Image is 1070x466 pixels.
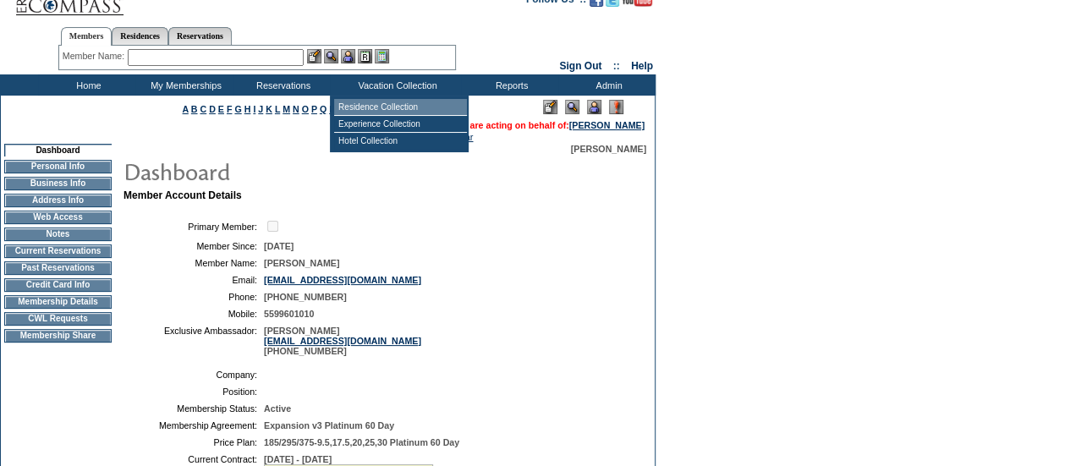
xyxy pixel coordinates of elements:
[264,437,459,447] span: 185/295/375-9.5,17.5,20,25,30 Platinum 60 Day
[4,244,112,258] td: Current Reservations
[311,104,317,114] a: P
[234,104,241,114] a: G
[565,100,579,114] img: View Mode
[293,104,299,114] a: N
[130,275,257,285] td: Email:
[130,309,257,319] td: Mobile:
[461,74,558,96] td: Reports
[191,104,198,114] a: B
[264,292,347,302] span: [PHONE_NUMBER]
[130,326,257,356] td: Exclusive Ambassador:
[330,74,461,96] td: Vacation Collection
[130,420,257,430] td: Membership Agreement:
[334,116,467,133] td: Experience Collection
[130,218,257,234] td: Primary Member:
[4,261,112,275] td: Past Reservations
[244,104,251,114] a: H
[123,154,461,188] img: pgTtlDashboard.gif
[130,241,257,251] td: Member Since:
[4,312,112,326] td: CWL Requests
[130,437,257,447] td: Price Plan:
[200,104,206,114] a: C
[283,104,290,114] a: M
[130,370,257,380] td: Company:
[320,104,326,114] a: Q
[4,228,112,241] td: Notes
[559,60,601,72] a: Sign Out
[130,403,257,414] td: Membership Status:
[451,120,645,130] span: You are acting on behalf of:
[543,100,557,114] img: Edit Mode
[587,100,601,114] img: Impersonate
[123,189,242,201] b: Member Account Details
[130,258,257,268] td: Member Name:
[264,403,291,414] span: Active
[4,211,112,224] td: Web Access
[253,104,255,114] a: I
[264,454,332,464] span: [DATE] - [DATE]
[4,177,112,190] td: Business Info
[341,49,355,63] img: Impersonate
[302,104,309,114] a: O
[613,60,620,72] span: ::
[571,144,646,154] span: [PERSON_NAME]
[4,329,112,343] td: Membership Share
[324,49,338,63] img: View
[130,387,257,397] td: Position:
[209,104,216,114] a: D
[233,74,330,96] td: Reservations
[227,104,233,114] a: F
[375,49,389,63] img: b_calculator.gif
[4,160,112,173] td: Personal Info
[266,104,272,114] a: K
[264,336,421,346] a: [EMAIL_ADDRESS][DOMAIN_NAME]
[4,194,112,207] td: Address Info
[264,241,294,251] span: [DATE]
[135,74,233,96] td: My Memberships
[258,104,263,114] a: J
[61,27,112,46] a: Members
[558,74,656,96] td: Admin
[307,49,321,63] img: b_edit.gif
[264,258,339,268] span: [PERSON_NAME]
[63,49,128,63] div: Member Name:
[38,74,135,96] td: Home
[4,144,112,156] td: Dashboard
[183,104,189,114] a: A
[631,60,653,72] a: Help
[609,100,623,114] img: Log Concern/Member Elevation
[358,49,372,63] img: Reservations
[334,133,467,149] td: Hotel Collection
[4,295,112,309] td: Membership Details
[4,278,112,292] td: Credit Card Info
[264,326,421,356] span: [PERSON_NAME] [PHONE_NUMBER]
[112,27,168,45] a: Residences
[130,292,257,302] td: Phone:
[334,99,467,116] td: Residence Collection
[264,275,421,285] a: [EMAIL_ADDRESS][DOMAIN_NAME]
[264,420,394,430] span: Expansion v3 Platinum 60 Day
[218,104,224,114] a: E
[569,120,645,130] a: [PERSON_NAME]
[264,309,314,319] span: 5599601010
[168,27,232,45] a: Reservations
[275,104,280,114] a: L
